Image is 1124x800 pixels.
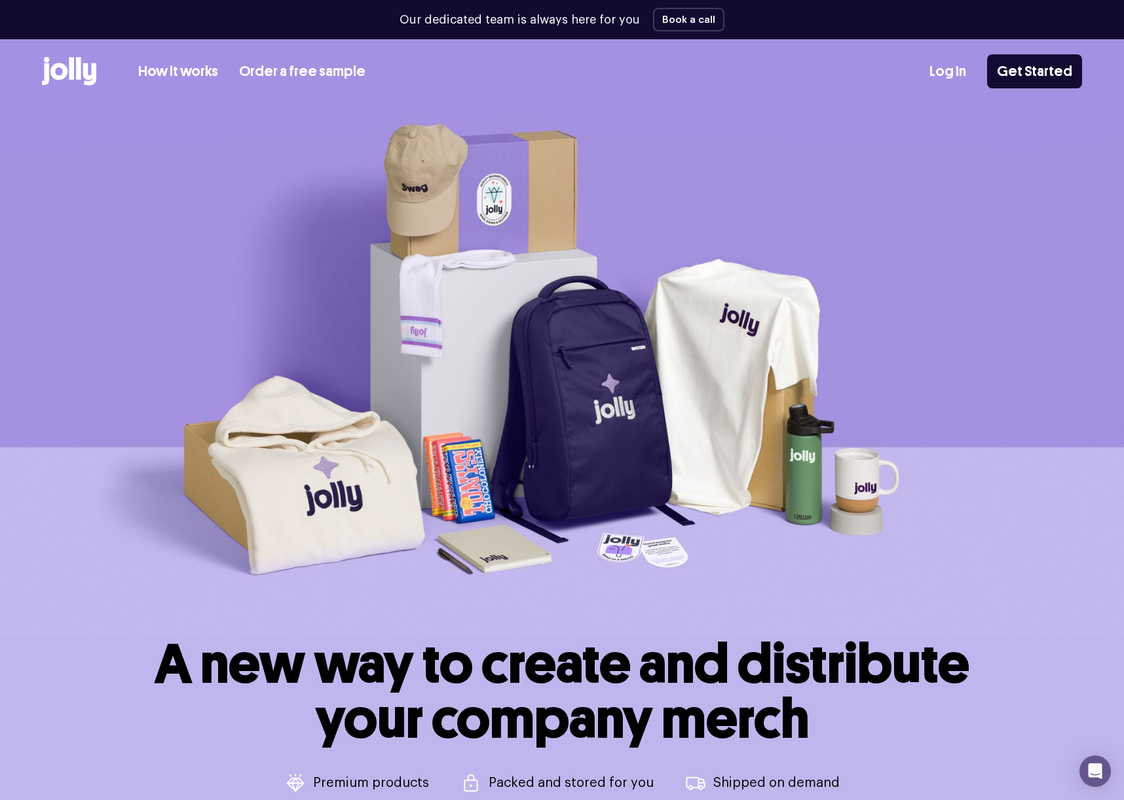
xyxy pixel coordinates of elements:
a: How it works [138,61,218,82]
p: Packed and stored for you [489,776,654,790]
a: Get Started [987,54,1082,88]
a: Order a free sample [239,61,365,82]
button: Book a call [653,8,724,31]
h1: A new way to create and distribute your company merch [155,636,969,746]
p: Premium products [313,776,429,790]
p: Our dedicated team is always here for you [400,11,640,29]
div: Open Intercom Messenger [1079,755,1111,787]
p: Shipped on demand [713,776,840,790]
a: Log In [929,61,966,82]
